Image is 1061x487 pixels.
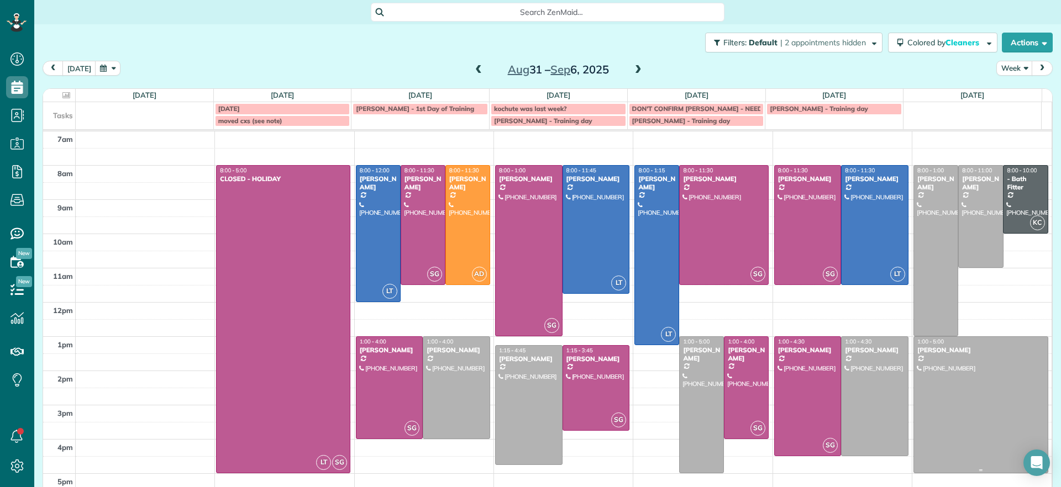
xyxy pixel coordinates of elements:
span: 4pm [57,443,73,452]
span: AD [472,267,487,282]
span: 8:00 - 11:30 [449,167,479,174]
span: 8:00 - 12:00 [360,167,390,174]
span: | 2 appointments hidden [780,38,866,47]
div: [PERSON_NAME] [498,355,559,363]
div: [PERSON_NAME] [778,175,838,183]
button: Filters: Default | 2 appointments hidden [705,33,883,52]
div: [PERSON_NAME] [359,175,397,191]
span: 8:00 - 11:30 [405,167,434,174]
span: 11am [53,272,73,280]
div: Open Intercom Messenger [1023,449,1050,476]
a: Filters: Default | 2 appointments hidden [700,33,883,52]
span: 8:00 - 1:15 [638,167,665,174]
span: LT [316,455,331,470]
div: [PERSON_NAME] [778,346,838,354]
button: next [1032,61,1053,76]
div: [PERSON_NAME] [638,175,676,191]
span: 8:00 - 10:00 [1007,167,1037,174]
a: [DATE] [547,91,570,99]
span: KC [1030,215,1045,230]
button: Actions [1002,33,1053,52]
div: [PERSON_NAME] [917,346,1045,354]
span: LT [611,276,626,290]
span: 8am [57,169,73,178]
div: CLOSED - HOLIDAY [219,175,347,183]
span: 8:00 - 1:00 [499,167,526,174]
span: 5pm [57,477,73,486]
span: 8:00 - 11:45 [566,167,596,174]
span: Default [749,38,778,47]
span: New [16,276,32,287]
div: [PERSON_NAME] [426,346,487,354]
div: [PERSON_NAME] [359,346,420,354]
div: [PERSON_NAME] [727,346,765,362]
span: 1:15 - 3:45 [566,347,593,354]
a: [DATE] [271,91,295,99]
span: 8:00 - 11:00 [962,167,992,174]
a: [DATE] [685,91,708,99]
span: New [16,248,32,259]
a: [DATE] [822,91,846,99]
span: SG [611,412,626,427]
span: 9am [57,203,73,212]
div: [PERSON_NAME] [917,175,955,191]
span: SG [750,267,765,282]
span: 1:00 - 4:00 [360,338,386,345]
a: [DATE] [408,91,432,99]
span: 1:00 - 5:00 [917,338,944,345]
div: [PERSON_NAME] [844,346,905,354]
span: Cleaners [946,38,981,47]
span: 1:15 - 4:45 [499,347,526,354]
button: prev [43,61,64,76]
span: [PERSON_NAME] - Training day [494,117,592,125]
span: LT [382,284,397,299]
span: Colored by [907,38,983,47]
span: SG [544,318,559,333]
span: [PERSON_NAME] - Training day [632,117,731,125]
div: [PERSON_NAME] [844,175,905,183]
div: [PERSON_NAME] [962,175,1000,191]
div: [PERSON_NAME] [682,175,765,183]
div: [PERSON_NAME] [449,175,487,191]
div: [PERSON_NAME] [566,175,627,183]
a: [DATE] [133,91,156,99]
span: 12pm [53,306,73,315]
span: 8:00 - 1:00 [917,167,944,174]
span: [PERSON_NAME] - Training day [770,104,868,113]
span: 1pm [57,340,73,349]
span: 1:00 - 4:30 [778,338,805,345]
span: 1:00 - 4:00 [427,338,453,345]
span: SG [750,421,765,436]
span: kochute was last week? [494,104,567,113]
span: 8:00 - 11:30 [778,167,808,174]
span: 10am [53,237,73,246]
span: 2pm [57,374,73,383]
button: Colored byCleaners [888,33,997,52]
span: DON'T CONFIRM [PERSON_NAME] - NEED [PERSON_NAME] [632,104,818,113]
span: [PERSON_NAME] - 1st Day of Training [356,104,474,113]
span: 8:00 - 5:00 [220,167,246,174]
span: Filters: [723,38,747,47]
span: SG [405,421,419,436]
span: Aug [508,62,529,76]
div: [PERSON_NAME] [566,355,627,363]
span: 8:00 - 11:30 [683,167,713,174]
span: 3pm [57,409,73,417]
div: [PERSON_NAME] [682,346,721,362]
span: [DATE] [218,104,240,113]
span: 7am [57,135,73,144]
span: SG [823,267,838,282]
span: moved cxs (see note) [218,117,282,125]
span: 8:00 - 11:30 [845,167,875,174]
h2: 31 – 6, 2025 [489,63,627,76]
button: [DATE] [62,61,96,76]
button: Week [996,61,1033,76]
span: 1:00 - 5:00 [683,338,710,345]
span: 1:00 - 4:00 [728,338,754,345]
span: LT [890,267,905,282]
span: 1:00 - 4:30 [845,338,871,345]
span: Sep [550,62,570,76]
span: SG [427,267,442,282]
a: [DATE] [960,91,984,99]
span: SG [823,438,838,453]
